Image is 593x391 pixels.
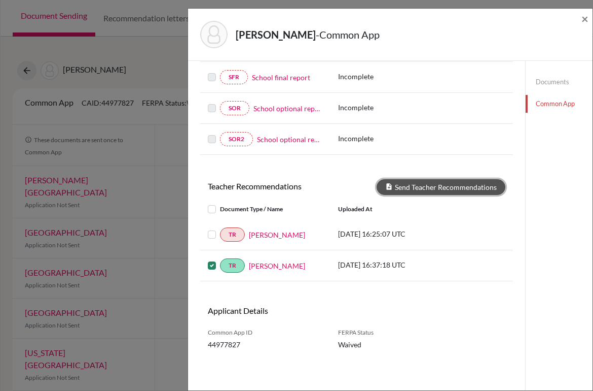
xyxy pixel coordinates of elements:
a: School optional report 2 [257,134,323,145]
div: Document Type / Name [200,203,330,215]
a: TR [220,227,245,242]
a: [PERSON_NAME] [249,260,305,271]
p: Incomplete [338,133,407,144]
a: Common App [526,95,592,113]
span: Waived [338,339,401,350]
p: [DATE] 16:37:18 UTC [338,259,427,270]
a: [PERSON_NAME] [249,230,305,240]
span: × [581,11,588,26]
strong: [PERSON_NAME] [236,28,316,41]
a: SOR [220,101,249,115]
h6: Applicant Details [208,306,349,315]
h6: Teacher Recommendations [200,181,357,191]
button: Send Teacher Recommendations [377,179,505,195]
button: Close [581,13,588,25]
a: TR [220,258,245,273]
p: Incomplete [338,71,407,82]
a: SOR2 [220,132,253,146]
a: SFR [220,70,248,84]
span: Common App ID [208,328,323,337]
a: School optional report [253,103,323,114]
span: 44977827 [208,339,323,350]
a: School final report [252,72,310,83]
a: Documents [526,73,592,91]
p: Incomplete [338,102,407,113]
div: Uploaded at [330,203,435,215]
span: FERPA Status [338,328,401,337]
p: [DATE] 16:25:07 UTC [338,229,427,239]
span: - Common App [316,28,380,41]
